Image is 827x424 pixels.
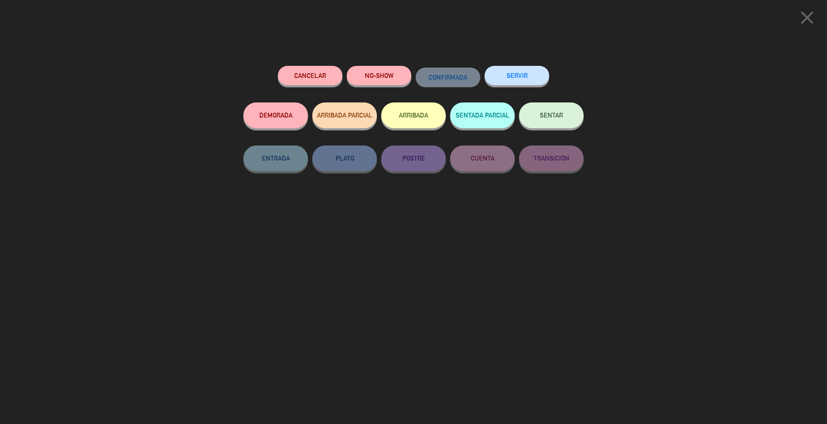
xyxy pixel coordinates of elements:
button: ARRIBADA PARCIAL [312,102,377,128]
button: TRANSICIÓN [519,145,584,171]
button: CUENTA [450,145,515,171]
button: PLATO [312,145,377,171]
button: ENTRADA [243,145,308,171]
button: ARRIBADA [381,102,446,128]
span: ARRIBADA PARCIAL [317,111,373,119]
button: NO-SHOW [347,66,411,85]
button: SERVIR [485,66,549,85]
button: SENTADA PARCIAL [450,102,515,128]
button: POSTRE [381,145,446,171]
span: CONFIRMADA [429,74,467,81]
button: close [794,6,821,32]
span: SENTAR [540,111,563,119]
i: close [796,7,818,28]
button: DEMORADA [243,102,308,128]
button: SENTAR [519,102,584,128]
button: CONFIRMADA [416,68,480,87]
button: Cancelar [278,66,342,85]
